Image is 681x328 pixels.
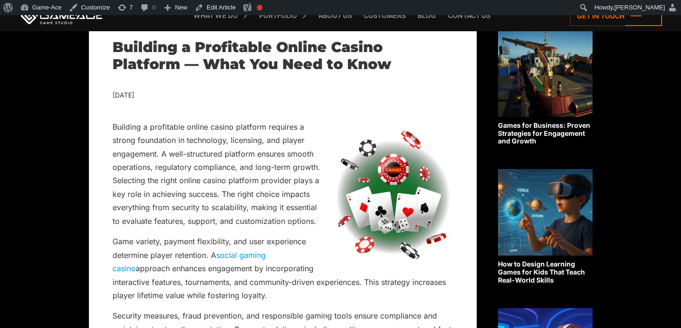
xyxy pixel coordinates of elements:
img: online casino platforms [334,120,453,272]
a: Get in touch [570,6,662,26]
img: Related [498,169,593,256]
a: Games for Business: Proven Strategies for Engagement and Growth [498,30,593,145]
h1: Building a Profitable Online Casino Platform — What You Need to Know [113,39,453,73]
a: How to Design Learning Games for Kids That Teach Real-World Skills [498,169,593,284]
p: Building a profitable online casino platform requires a strong foundation in technology, licensin... [113,120,453,228]
span: [PERSON_NAME] [614,4,665,11]
div: [DATE] [113,89,453,101]
div: Focus keyphrase not set [257,5,262,10]
p: Game variety, payment flexibility, and user experience determine player retention. A approach enh... [113,235,453,302]
img: Related [498,30,593,117]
